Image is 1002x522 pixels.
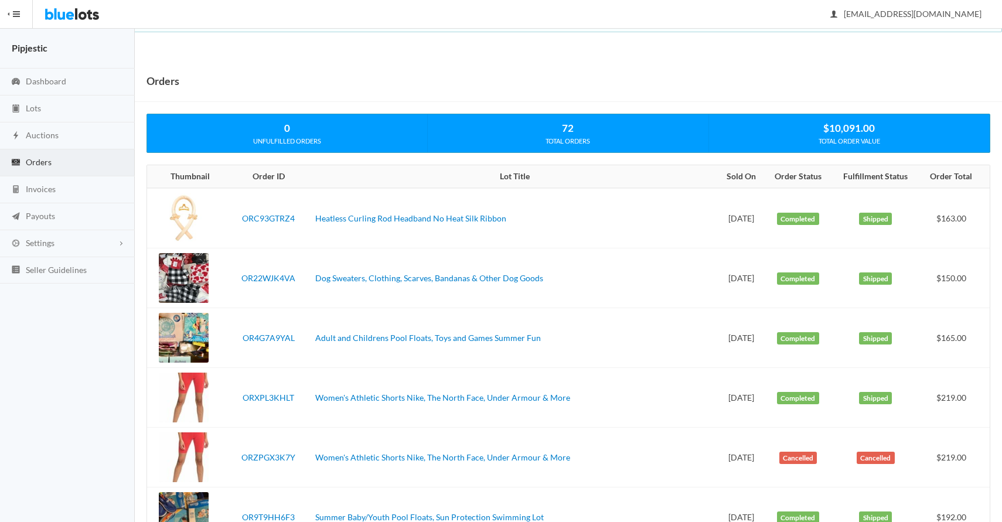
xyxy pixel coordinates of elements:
ion-icon: flash [10,131,22,142]
a: Dog Sweaters, Clothing, Scarves, Bandanas & Other Dog Goods [315,273,543,283]
span: Settings [26,238,54,248]
span: Payouts [26,211,55,221]
label: Shipped [859,332,892,345]
span: Dashboard [26,76,66,86]
a: ORZPGX3K7Y [241,452,295,462]
td: $219.00 [920,428,990,487]
ion-icon: cog [10,238,22,250]
a: OR4G7A9YAL [243,333,295,343]
ion-icon: clipboard [10,104,22,115]
th: Lot Title [311,165,718,189]
div: UNFULFILLED ORDERS [147,136,427,146]
td: $165.00 [920,308,990,368]
span: Auctions [26,130,59,140]
span: [EMAIL_ADDRESS][DOMAIN_NAME] [831,9,981,19]
th: Order Total [920,165,990,189]
div: TOTAL ORDERS [428,136,708,146]
th: Sold On [718,165,765,189]
strong: Pipjestic [12,42,47,53]
span: Lots [26,103,41,113]
label: Cancelled [857,452,895,465]
strong: 72 [562,122,574,134]
a: Women's Athletic Shorts Nike, The North Face, Under Armour & More [315,393,570,402]
label: Completed [777,213,819,226]
div: TOTAL ORDER VALUE [709,136,990,146]
td: [DATE] [718,188,765,248]
th: Fulfillment Status [831,165,919,189]
span: Seller Guidelines [26,265,87,275]
label: Shipped [859,272,892,285]
ion-icon: list box [10,265,22,276]
strong: $10,091.00 [823,122,875,134]
label: Completed [777,272,819,285]
ion-icon: person [828,9,840,21]
th: Thumbnail [147,165,226,189]
td: [DATE] [718,308,765,368]
td: $219.00 [920,368,990,428]
td: $150.00 [920,248,990,308]
ion-icon: calculator [10,185,22,196]
a: Summer Baby/Youth Pool Floats, Sun Protection Swimming Lot [315,512,544,522]
td: [DATE] [718,428,765,487]
span: Invoices [26,184,56,194]
label: Shipped [859,213,892,226]
ion-icon: speedometer [10,77,22,88]
label: Completed [777,392,819,405]
a: Women's Athletic Shorts Nike, The North Face, Under Armour & More [315,452,570,462]
a: ORC93GTRZ4 [242,213,295,223]
th: Order Status [765,165,832,189]
a: Adult and Childrens Pool Floats, Toys and Games Summer Fun [315,333,541,343]
span: Orders [26,157,52,167]
a: OR22WJK4VA [241,273,295,283]
h1: Orders [146,72,179,90]
label: Cancelled [779,452,817,465]
ion-icon: cash [10,158,22,169]
td: [DATE] [718,368,765,428]
a: ORXPL3KHLT [243,393,294,402]
label: Completed [777,332,819,345]
a: Heatless Curling Rod Headband No Heat Silk Ribbon [315,213,506,223]
td: [DATE] [718,248,765,308]
ion-icon: paper plane [10,211,22,223]
a: OR9T9HH6F3 [242,512,295,522]
label: Shipped [859,392,892,405]
th: Order ID [226,165,311,189]
strong: 0 [284,122,290,134]
td: $163.00 [920,188,990,248]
